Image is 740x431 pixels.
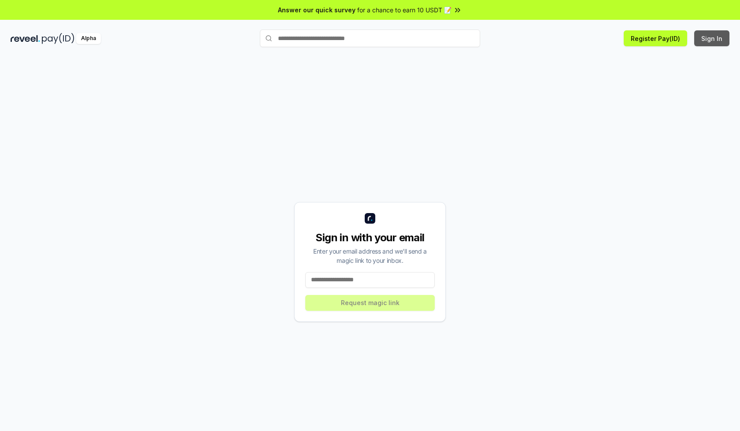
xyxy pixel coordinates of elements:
img: reveel_dark [11,33,40,44]
div: Alpha [76,33,101,44]
span: Answer our quick survey [278,5,355,15]
img: pay_id [42,33,74,44]
div: Sign in with your email [305,231,435,245]
img: logo_small [365,213,375,224]
button: Register Pay(ID) [624,30,687,46]
div: Enter your email address and we’ll send a magic link to your inbox. [305,247,435,265]
span: for a chance to earn 10 USDT 📝 [357,5,451,15]
button: Sign In [694,30,729,46]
